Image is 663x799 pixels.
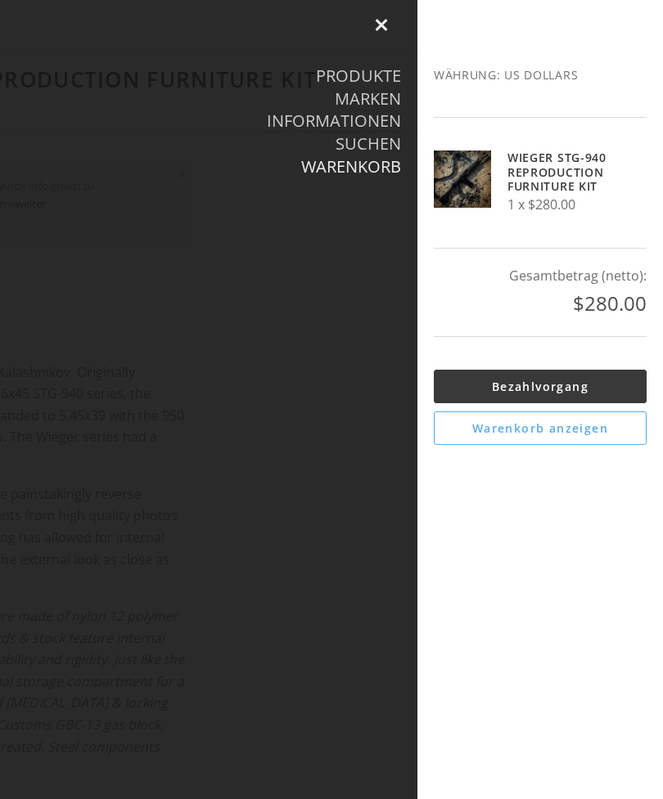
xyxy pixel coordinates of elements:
[336,133,401,155] a: Suchen
[335,88,401,110] a: Marken
[507,150,618,215] div: 1 x $280.00
[434,287,647,320] div: $280.00
[301,156,401,177] a: Warenkorb
[434,265,647,287] div: Gesamtbetrag (netto):
[434,150,491,208] img: Wieger STG-940 Reproduction Furniture Kit
[507,150,618,194] h5: Wieger STG-940 Reproduction Furniture Kit
[434,65,647,84] span: Währung: US Dollars
[434,370,647,403] a: Bezahlvorgang
[316,65,401,87] a: Produkte
[267,110,401,132] a: Informationen
[434,411,647,445] a: Warenkorb anzeigen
